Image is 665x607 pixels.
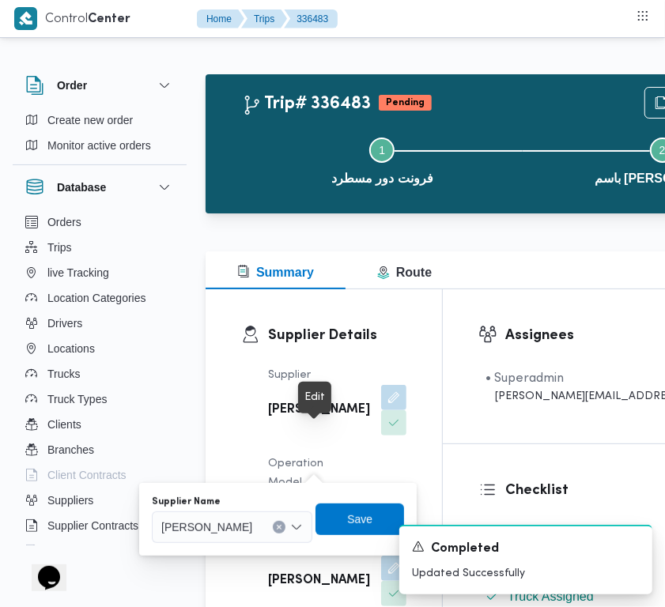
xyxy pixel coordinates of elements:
span: Orders [47,213,81,232]
h3: Supplier Details [268,325,406,346]
p: Updated Successfully [412,565,640,582]
span: Devices [47,541,87,560]
span: Truck Types [47,390,107,409]
span: Save [347,510,372,529]
button: Location Categories [19,285,180,311]
b: Pending [386,98,425,107]
button: Home [197,9,244,28]
span: Create new order [47,111,133,130]
button: Monitor active orders [19,133,180,158]
span: Monitor active orders [47,136,151,155]
span: Clients [47,415,81,434]
div: Edit [304,388,325,407]
b: [PERSON_NAME] [268,571,370,590]
b: Center [88,13,130,25]
span: [PERSON_NAME] [161,518,252,535]
b: [PERSON_NAME] [268,401,370,420]
span: Operation Model [268,458,323,488]
button: Orders [19,209,180,235]
div: Database [13,209,187,552]
button: Branches [19,437,180,462]
button: Truck Types [19,386,180,412]
span: Location Categories [47,288,146,307]
button: 336483 [284,9,338,28]
span: Summary [237,266,314,279]
button: Suppliers [19,488,180,513]
button: Clear input [273,521,285,533]
button: Clients [19,412,180,437]
span: 1 [379,144,385,156]
button: Trips [19,235,180,260]
button: Trucks [19,361,180,386]
button: فرونت دور مسطرد [242,119,523,201]
iframe: chat widget [16,544,66,591]
span: Suppliers [47,491,93,510]
button: Create new order [19,107,180,133]
div: Notification [412,539,640,559]
button: Database [25,178,174,197]
button: Order [25,76,174,95]
span: Branches [47,440,94,459]
button: Devices [19,538,180,564]
div: Order [13,107,187,164]
span: Pending [379,95,432,111]
span: Locations [47,339,95,358]
img: X8yXhbKr1z7QwAAAABJRU5ErkJggg== [14,7,37,30]
span: Drivers [47,314,82,333]
h2: Trip# 336483 [242,94,371,115]
button: Save [315,503,404,535]
button: Supplier Contracts [19,513,180,538]
h3: Order [57,76,87,95]
button: Locations [19,336,180,361]
button: live Tracking [19,260,180,285]
button: Client Contracts [19,462,180,488]
h3: Database [57,178,106,197]
span: Supplier Contracts [47,516,138,535]
span: Route [377,266,432,279]
button: Trips [241,9,287,28]
span: فرونت دور مسطرد [331,169,433,188]
button: Drivers [19,311,180,336]
button: Open list of options [290,521,303,533]
span: Trips [47,238,72,257]
span: Completed [431,540,499,559]
label: Supplier Name [152,496,221,508]
span: live Tracking [47,263,109,282]
span: Supplier [268,370,311,380]
span: Trucks [47,364,80,383]
span: Client Contracts [47,466,127,484]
